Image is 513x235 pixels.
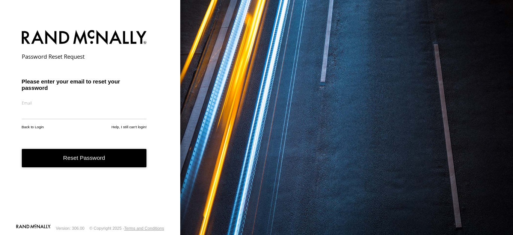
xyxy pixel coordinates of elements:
[22,53,147,60] h2: Password Reset Request
[22,29,147,48] img: Rand McNally
[89,226,164,230] div: © Copyright 2025 -
[22,78,147,91] h3: Please enter your email to reset your password
[124,226,164,230] a: Terms and Conditions
[16,224,51,232] a: Visit our Website
[112,125,147,129] a: Help, I still can't login!
[56,226,84,230] div: Version: 306.00
[22,149,147,167] button: Reset Password
[22,100,147,106] label: Email
[22,125,44,129] a: Back to Login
